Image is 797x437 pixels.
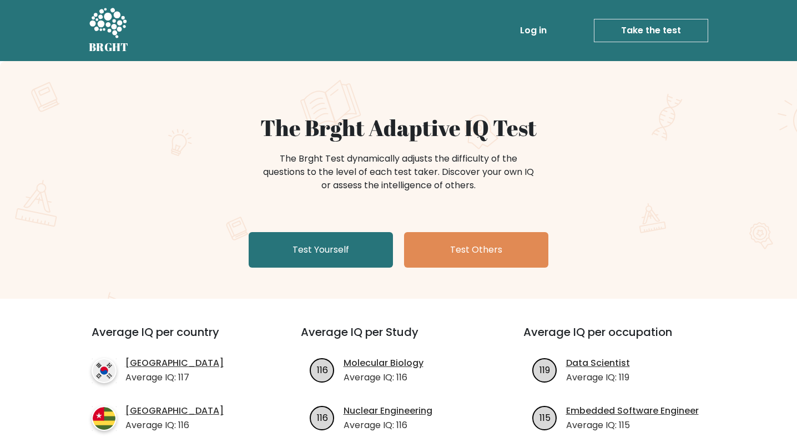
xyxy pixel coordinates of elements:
[92,406,117,431] img: country
[566,419,699,432] p: Average IQ: 115
[344,356,423,370] a: Molecular Biology
[344,419,432,432] p: Average IQ: 116
[260,152,537,192] div: The Brght Test dynamically adjusts the difficulty of the questions to the level of each test take...
[344,371,423,384] p: Average IQ: 116
[344,404,432,418] a: Nuclear Engineering
[249,232,393,268] a: Test Yourself
[566,404,699,418] a: Embedded Software Engineer
[92,325,261,352] h3: Average IQ per country
[316,411,327,424] text: 116
[404,232,548,268] a: Test Others
[539,411,550,424] text: 115
[594,19,708,42] a: Take the test
[539,363,550,376] text: 119
[125,371,224,384] p: Average IQ: 117
[89,4,129,57] a: BRGHT
[516,19,551,42] a: Log in
[125,356,224,370] a: [GEOGRAPHIC_DATA]
[92,358,117,383] img: country
[125,404,224,418] a: [GEOGRAPHIC_DATA]
[301,325,497,352] h3: Average IQ per Study
[566,371,630,384] p: Average IQ: 119
[316,363,327,376] text: 116
[125,419,224,432] p: Average IQ: 116
[523,325,719,352] h3: Average IQ per occupation
[566,356,630,370] a: Data Scientist
[128,114,669,141] h1: The Brght Adaptive IQ Test
[89,41,129,54] h5: BRGHT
